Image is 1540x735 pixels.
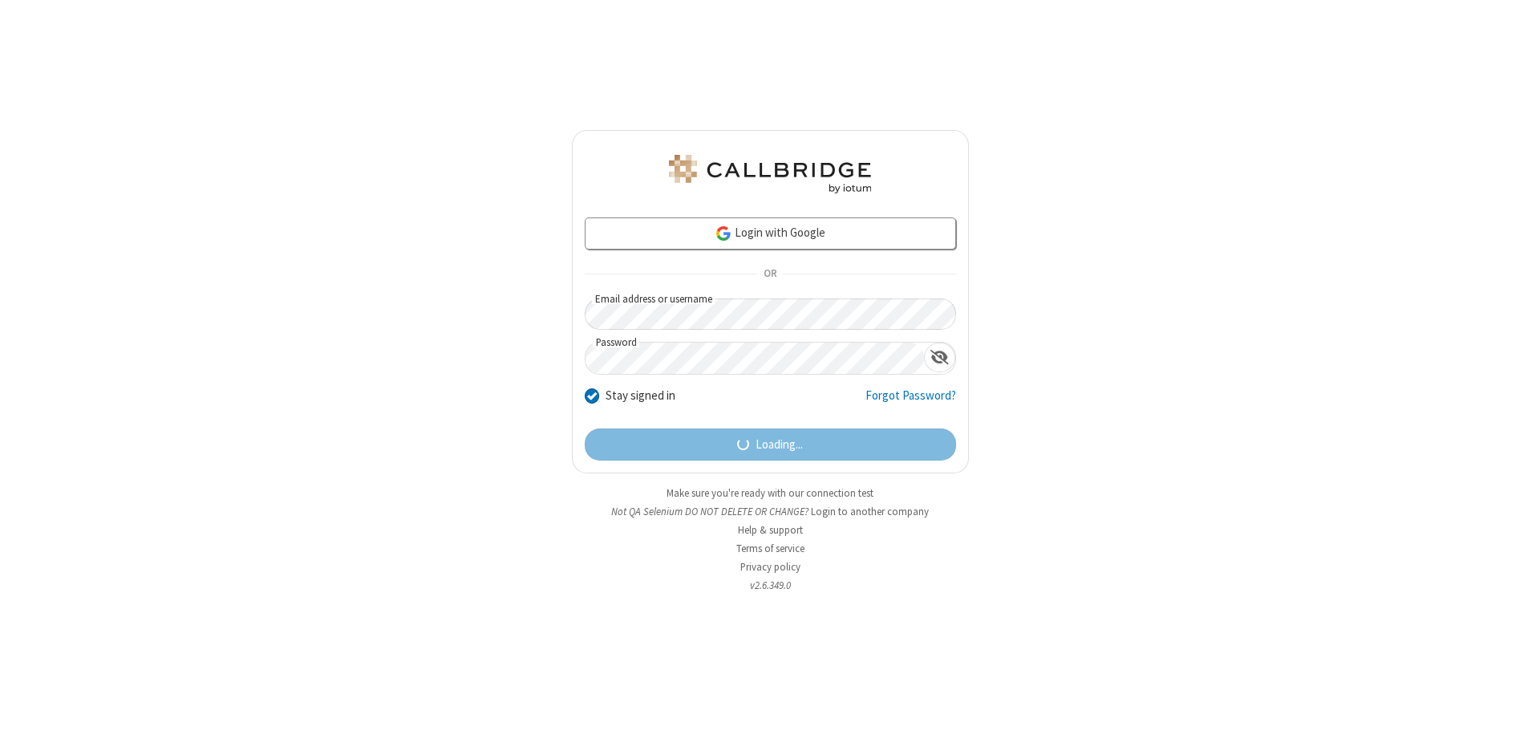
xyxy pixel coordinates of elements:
span: OR [757,263,783,286]
input: Email address or username [585,298,956,330]
img: google-icon.png [715,225,732,242]
button: Login to another company [811,504,929,519]
a: Privacy policy [740,560,800,574]
button: Loading... [585,428,956,461]
li: Not QA Selenium DO NOT DELETE OR CHANGE? [572,504,969,519]
a: Forgot Password? [865,387,956,417]
a: Login with Google [585,217,956,250]
li: v2.6.349.0 [572,578,969,593]
input: Password [586,343,924,374]
span: Loading... [756,436,803,454]
a: Terms of service [736,542,804,555]
a: Help & support [738,523,803,537]
div: Show password [924,343,955,372]
a: Make sure you're ready with our connection test [667,486,873,500]
label: Stay signed in [606,387,675,405]
img: QA Selenium DO NOT DELETE OR CHANGE [666,155,874,193]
